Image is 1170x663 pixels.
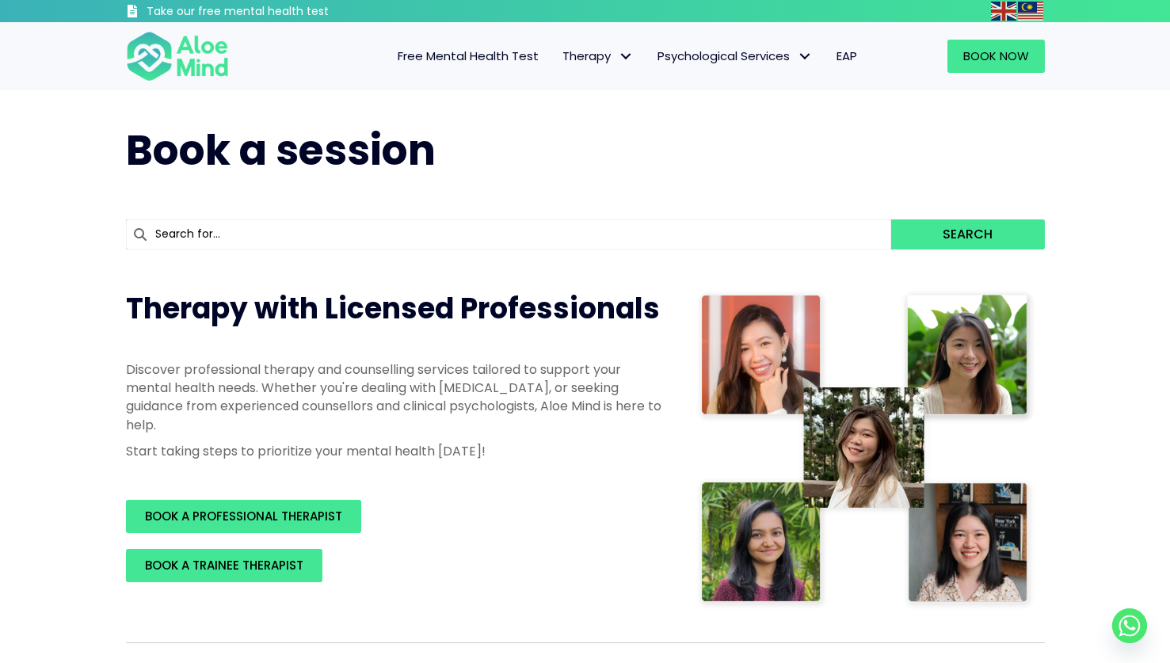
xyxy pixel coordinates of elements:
[825,40,869,73] a: EAP
[837,48,857,64] span: EAP
[794,45,817,68] span: Psychological Services: submenu
[145,557,303,573] span: BOOK A TRAINEE THERAPIST
[126,549,322,582] a: BOOK A TRAINEE THERAPIST
[126,288,660,329] span: Therapy with Licensed Professionals
[126,500,361,533] a: BOOK A PROFESSIONAL THERAPIST
[963,48,1029,64] span: Book Now
[398,48,539,64] span: Free Mental Health Test
[147,4,414,20] h3: Take our free mental health test
[126,219,892,250] input: Search for...
[250,40,869,73] nav: Menu
[126,442,665,460] p: Start taking steps to prioritize your mental health [DATE]!
[891,219,1044,250] button: Search
[126,4,414,22] a: Take our free mental health test
[551,40,646,73] a: TherapyTherapy: submenu
[1112,608,1147,643] a: Whatsapp
[1018,2,1043,21] img: ms
[126,30,229,82] img: Aloe mind Logo
[1018,2,1045,20] a: Malay
[615,45,638,68] span: Therapy: submenu
[657,48,813,64] span: Psychological Services
[991,2,1018,20] a: English
[947,40,1045,73] a: Book Now
[126,360,665,434] p: Discover professional therapy and counselling services tailored to support your mental health nee...
[562,48,634,64] span: Therapy
[386,40,551,73] a: Free Mental Health Test
[696,289,1035,611] img: Therapist collage
[646,40,825,73] a: Psychological ServicesPsychological Services: submenu
[145,508,342,524] span: BOOK A PROFESSIONAL THERAPIST
[991,2,1016,21] img: en
[126,121,436,179] span: Book a session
